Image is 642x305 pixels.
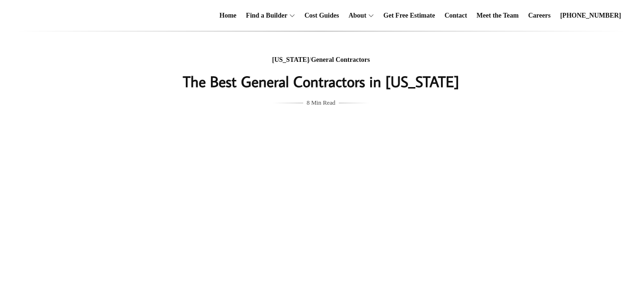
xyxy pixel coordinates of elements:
[301,0,343,31] a: Cost Guides
[345,0,366,31] a: About
[380,0,439,31] a: Get Free Estimate
[556,0,625,31] a: [PHONE_NUMBER]
[132,70,511,93] h1: The Best General Contractors in [US_STATE]
[311,56,370,63] a: General Contractors
[132,54,511,66] div: /
[473,0,523,31] a: Meet the Team
[242,0,287,31] a: Find a Builder
[272,56,309,63] a: [US_STATE]
[525,0,555,31] a: Careers
[216,0,240,31] a: Home
[307,98,335,108] span: 8 Min Read
[441,0,470,31] a: Contact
